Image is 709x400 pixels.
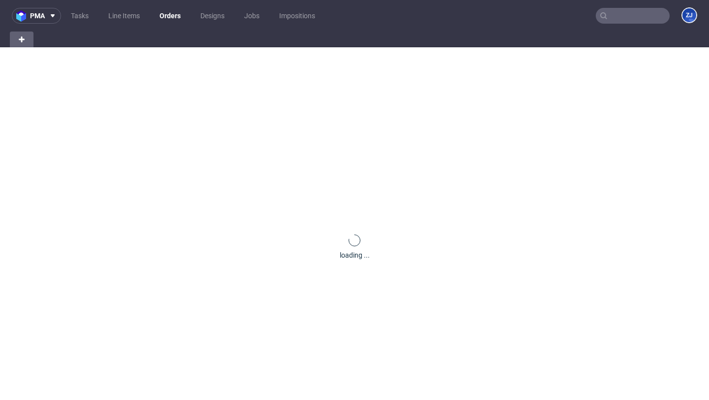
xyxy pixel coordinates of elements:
[154,8,187,24] a: Orders
[12,8,61,24] button: pma
[194,8,230,24] a: Designs
[102,8,146,24] a: Line Items
[273,8,321,24] a: Impositions
[65,8,95,24] a: Tasks
[238,8,265,24] a: Jobs
[30,12,45,19] span: pma
[682,8,696,22] figcaption: ZJ
[16,10,30,22] img: logo
[340,250,370,260] div: loading ...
